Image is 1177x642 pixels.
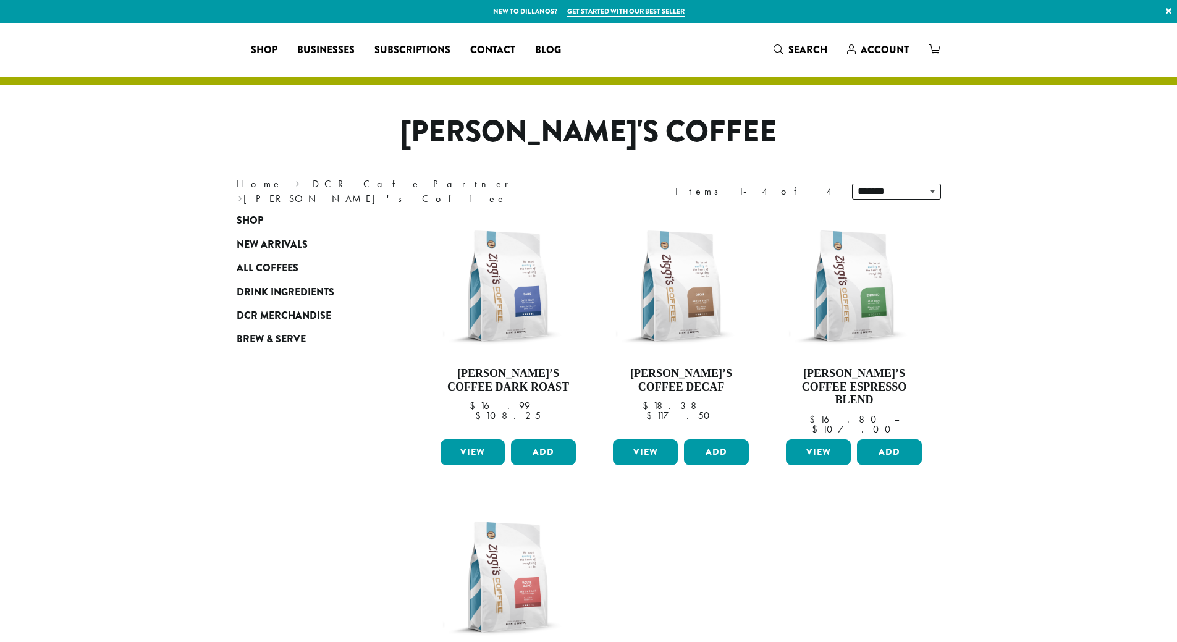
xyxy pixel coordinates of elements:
img: Ziggis-Espresso-Blend-12-oz.png [783,215,925,357]
bdi: 107.00 [812,423,896,436]
a: View [613,439,678,465]
a: [PERSON_NAME]’s Coffee Espresso Blend [783,215,925,434]
a: Get started with our best seller [567,6,685,17]
h4: [PERSON_NAME]’s Coffee Espresso Blend [783,367,925,407]
span: $ [475,409,486,422]
a: DCR Merchandise [237,304,385,327]
span: Contact [470,43,515,58]
a: Search [764,40,837,60]
a: View [786,439,851,465]
span: DCR Merchandise [237,308,331,324]
span: Shop [237,213,263,229]
bdi: 16.99 [470,399,530,412]
div: Items 1-4 of 4 [675,184,833,199]
span: Account [861,43,909,57]
button: Add [511,439,576,465]
span: Blog [535,43,561,58]
span: – [542,399,547,412]
span: Businesses [297,43,355,58]
button: Add [857,439,922,465]
span: Search [788,43,827,57]
h1: [PERSON_NAME]'s Coffee [227,114,950,150]
span: $ [809,413,820,426]
span: $ [812,423,822,436]
span: – [714,399,719,412]
a: New Arrivals [237,233,385,256]
span: Brew & Serve [237,332,306,347]
a: [PERSON_NAME]’s Coffee Decaf [610,215,752,434]
a: Shop [241,40,287,60]
button: Add [684,439,749,465]
span: Shop [251,43,277,58]
nav: Breadcrumb [237,177,570,206]
span: New Arrivals [237,237,308,253]
span: – [894,413,899,426]
bdi: 117.50 [646,409,715,422]
span: › [238,187,242,206]
h4: [PERSON_NAME]’s Coffee Dark Roast [437,367,580,394]
a: View [441,439,505,465]
img: Ziggis-Decaf-Blend-12-oz.png [610,215,752,357]
span: Subscriptions [374,43,450,58]
bdi: 18.38 [643,399,702,412]
a: Drink Ingredients [237,280,385,303]
a: All Coffees [237,256,385,280]
a: Brew & Serve [237,327,385,351]
a: Home [237,177,282,190]
h4: [PERSON_NAME]’s Coffee Decaf [610,367,752,394]
span: › [295,172,300,192]
span: $ [646,409,657,422]
img: Ziggis-Dark-Blend-12-oz.png [437,215,579,357]
span: $ [643,399,653,412]
span: All Coffees [237,261,298,276]
span: $ [470,399,480,412]
a: DCR Cafe Partner [313,177,517,190]
span: Drink Ingredients [237,285,334,300]
bdi: 16.80 [809,413,882,426]
bdi: 108.25 [475,409,541,422]
a: [PERSON_NAME]’s Coffee Dark Roast [437,215,580,434]
a: Shop [237,209,385,232]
